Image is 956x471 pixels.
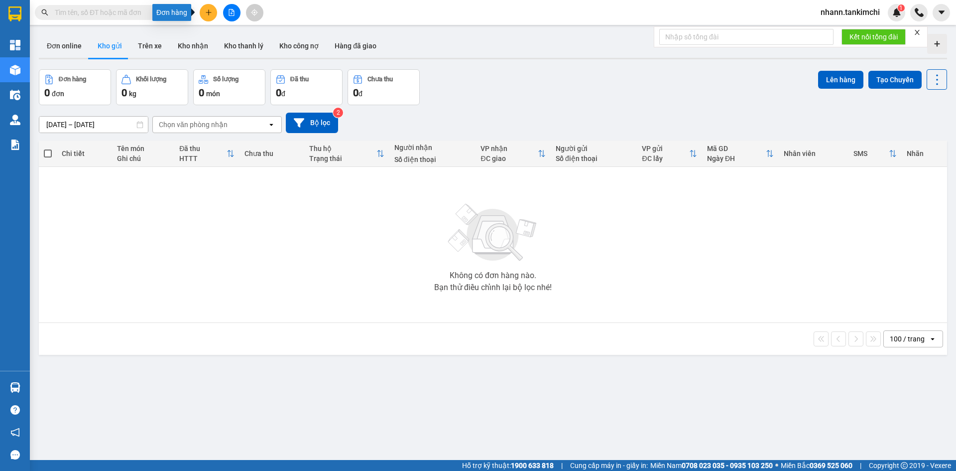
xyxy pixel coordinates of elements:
[511,462,554,470] strong: 1900 633 818
[246,4,263,21] button: aim
[813,6,888,18] span: nhann.tankimchi
[561,460,563,471] span: |
[10,428,20,437] span: notification
[907,150,942,157] div: Nhãn
[556,155,632,162] div: Số điện thoại
[348,69,420,105] button: Chưa thu0đ
[868,71,922,89] button: Tạo Chuyến
[937,8,946,17] span: caret-down
[358,90,362,98] span: đ
[10,450,20,460] span: message
[914,29,921,36] span: close
[10,40,20,50] img: dashboard-icon
[199,87,204,99] span: 0
[290,76,309,83] div: Đã thu
[304,141,389,167] th: Toggle SortBy
[55,7,172,18] input: Tìm tên, số ĐT hoặc mã đơn
[480,145,538,153] div: VP nhận
[206,90,220,98] span: món
[10,65,20,75] img: warehouse-icon
[394,144,471,152] div: Người nhận
[353,87,358,99] span: 0
[281,90,285,98] span: đ
[121,87,127,99] span: 0
[117,155,169,162] div: Ghi chú
[129,90,136,98] span: kg
[213,76,239,83] div: Số lượng
[62,150,107,157] div: Chi tiết
[170,34,216,58] button: Kho nhận
[702,141,779,167] th: Toggle SortBy
[174,141,239,167] th: Toggle SortBy
[39,34,90,58] button: Đơn online
[251,9,258,16] span: aim
[394,156,471,163] div: Số điện thoại
[901,462,908,469] span: copyright
[890,334,925,344] div: 100 / trang
[892,8,901,17] img: icon-new-feature
[10,382,20,393] img: warehouse-icon
[434,284,552,292] div: Bạn thử điều chỉnh lại bộ lọc nhé!
[10,140,20,150] img: solution-icon
[8,6,21,21] img: logo-vxr
[781,460,852,471] span: Miền Bắc
[860,460,861,471] span: |
[933,4,950,21] button: caret-down
[270,69,343,105] button: Đã thu0đ
[116,69,188,105] button: Khối lượng0kg
[650,460,773,471] span: Miền Nam
[818,71,863,89] button: Lên hàng
[929,335,937,343] svg: open
[39,69,111,105] button: Đơn hàng0đơn
[286,113,338,133] button: Bộ lọc
[309,145,376,153] div: Thu hộ
[59,76,86,83] div: Đơn hàng
[228,9,235,16] span: file-add
[136,76,166,83] div: Khối lượng
[117,145,169,153] div: Tên món
[642,155,689,162] div: ĐC lấy
[784,150,843,157] div: Nhân viên
[271,34,327,58] button: Kho công nợ
[637,141,702,167] th: Toggle SortBy
[216,34,271,58] button: Kho thanh lý
[659,29,834,45] input: Nhập số tổng đài
[205,9,212,16] span: plus
[480,155,538,162] div: ĐC giao
[10,405,20,415] span: question-circle
[276,87,281,99] span: 0
[775,464,778,468] span: ⚪️
[848,141,902,167] th: Toggle SortBy
[41,9,48,16] span: search
[849,31,898,42] span: Kết nối tổng đài
[707,155,766,162] div: Ngày ĐH
[476,141,551,167] th: Toggle SortBy
[179,155,227,162] div: HTTT
[159,120,228,130] div: Chọn văn phòng nhận
[39,117,148,133] input: Select a date range.
[244,150,299,157] div: Chưa thu
[570,460,648,471] span: Cung cấp máy in - giấy in:
[267,121,275,129] svg: open
[841,29,906,45] button: Kết nối tổng đài
[450,272,536,280] div: Không có đơn hàng nào.
[44,87,50,99] span: 0
[915,8,924,17] img: phone-icon
[642,145,689,153] div: VP gửi
[333,108,343,118] sup: 2
[810,462,852,470] strong: 0369 525 060
[927,34,947,54] div: Tạo kho hàng mới
[327,34,384,58] button: Hàng đã giao
[443,198,543,268] img: svg+xml;base64,PHN2ZyBjbGFzcz0ibGlzdC1wbHVnX19zdmciIHhtbG5zPSJodHRwOi8vd3d3LnczLm9yZy8yMDAwL3N2Zy...
[707,145,766,153] div: Mã GD
[462,460,554,471] span: Hỗ trợ kỹ thuật:
[130,34,170,58] button: Trên xe
[152,4,191,21] div: Đơn hàng
[898,4,905,11] sup: 1
[90,34,130,58] button: Kho gửi
[10,115,20,125] img: warehouse-icon
[179,145,227,153] div: Đã thu
[309,155,376,162] div: Trạng thái
[52,90,64,98] span: đơn
[10,90,20,100] img: warehouse-icon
